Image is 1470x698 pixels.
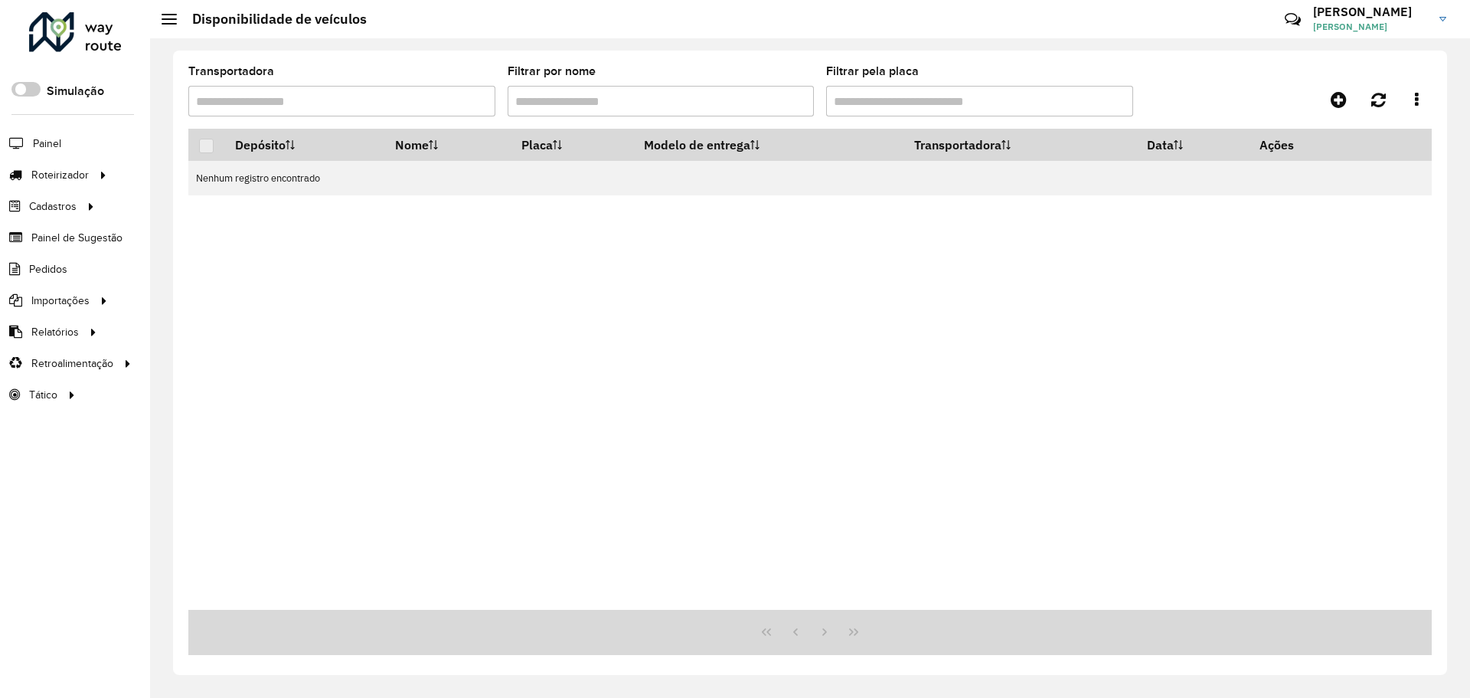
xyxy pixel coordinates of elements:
[33,136,61,152] span: Painel
[31,230,122,246] span: Painel de Sugestão
[384,129,511,161] th: Nome
[633,129,903,161] th: Modelo de entrega
[177,11,367,28] h2: Disponibilidade de veículos
[29,198,77,215] span: Cadastros
[29,261,67,277] span: Pedidos
[1313,20,1428,34] span: [PERSON_NAME]
[511,129,633,161] th: Placa
[31,356,113,372] span: Retroalimentação
[224,129,384,161] th: Depósito
[1136,129,1249,161] th: Data
[188,62,274,80] label: Transportadora
[508,62,596,80] label: Filtrar por nome
[1313,5,1428,19] h3: [PERSON_NAME]
[31,324,79,340] span: Relatórios
[29,387,57,403] span: Tático
[47,82,104,100] label: Simulação
[903,129,1136,161] th: Transportadora
[31,293,90,309] span: Importações
[826,62,919,80] label: Filtrar pela placa
[1276,3,1309,36] a: Contato Rápido
[31,167,89,183] span: Roteirizador
[188,161,1432,195] td: Nenhum registro encontrado
[1249,129,1341,161] th: Ações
